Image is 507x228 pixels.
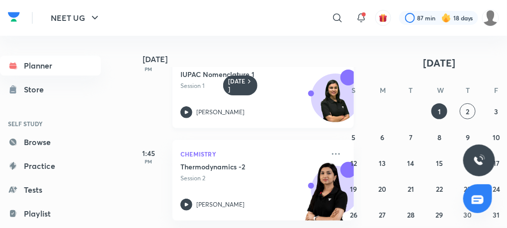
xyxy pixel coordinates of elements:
[437,85,444,95] abbr: Wednesday
[460,129,476,145] button: October 9, 2025
[352,85,356,95] abbr: Sunday
[408,184,414,194] abbr: October 21, 2025
[129,158,169,164] p: PM
[493,158,500,168] abbr: October 17, 2025
[8,9,20,27] a: Company Logo
[431,181,447,197] button: October 22, 2025
[441,13,451,23] img: streak
[350,158,357,168] abbr: October 12, 2025
[431,129,447,145] button: October 8, 2025
[403,207,419,223] button: October 28, 2025
[489,103,505,119] button: October 3, 2025
[129,148,169,158] h5: 1:45
[464,210,472,220] abbr: October 30, 2025
[493,210,500,220] abbr: October 31, 2025
[460,155,476,171] button: October 16, 2025
[466,107,470,116] abbr: October 2, 2025
[464,158,471,168] abbr: October 16, 2025
[403,129,419,145] button: October 7, 2025
[460,207,476,223] button: October 30, 2025
[423,56,456,70] span: [DATE]
[374,155,390,171] button: October 13, 2025
[460,103,476,119] button: October 2, 2025
[346,129,362,145] button: October 5, 2025
[493,133,500,142] abbr: October 10, 2025
[460,181,476,197] button: October 23, 2025
[431,207,447,223] button: October 29, 2025
[489,207,505,223] button: October 31, 2025
[379,13,388,22] img: avatar
[143,55,364,63] h4: [DATE]
[435,210,443,220] abbr: October 29, 2025
[350,210,357,220] abbr: October 26, 2025
[378,184,386,194] abbr: October 20, 2025
[380,133,384,142] abbr: October 6, 2025
[495,85,499,95] abbr: Friday
[350,184,357,194] abbr: October 19, 2025
[180,70,304,79] h5: IUPAC Nomenclature 1
[379,158,386,168] abbr: October 13, 2025
[403,181,419,197] button: October 21, 2025
[438,107,441,116] abbr: October 1, 2025
[408,158,415,168] abbr: October 14, 2025
[180,81,324,90] p: Session 1
[403,155,419,171] button: October 14, 2025
[436,158,443,168] abbr: October 15, 2025
[375,10,391,26] button: avatar
[436,184,443,194] abbr: October 22, 2025
[196,108,245,117] p: [PERSON_NAME]
[431,155,447,171] button: October 15, 2025
[437,133,441,142] abbr: October 8, 2025
[409,133,413,142] abbr: October 7, 2025
[473,154,485,166] img: ttu
[374,129,390,145] button: October 6, 2025
[346,181,362,197] button: October 19, 2025
[346,207,362,223] button: October 26, 2025
[466,133,470,142] abbr: October 9, 2025
[489,155,505,171] button: October 17, 2025
[45,8,107,28] button: NEET UG
[24,83,50,95] div: Store
[493,184,500,194] abbr: October 24, 2025
[129,66,169,72] p: PM
[409,85,413,95] abbr: Tuesday
[374,181,390,197] button: October 20, 2025
[8,9,20,24] img: Company Logo
[489,181,505,197] button: October 24, 2025
[374,207,390,223] button: October 27, 2025
[495,107,499,116] abbr: October 3, 2025
[196,200,245,209] p: [PERSON_NAME]
[228,77,246,93] h6: [DATE]
[180,174,324,183] p: Session 2
[482,9,499,26] img: VAISHNAVI DWIVEDI
[407,210,415,220] abbr: October 28, 2025
[379,210,386,220] abbr: October 27, 2025
[346,155,362,171] button: October 12, 2025
[431,103,447,119] button: October 1, 2025
[312,79,359,127] img: Avatar
[180,148,324,160] p: Chemistry
[489,129,505,145] button: October 10, 2025
[464,184,472,194] abbr: October 23, 2025
[180,162,304,172] h5: Thermodynamics -2
[466,85,470,95] abbr: Thursday
[352,133,356,142] abbr: October 5, 2025
[380,85,386,95] abbr: Monday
